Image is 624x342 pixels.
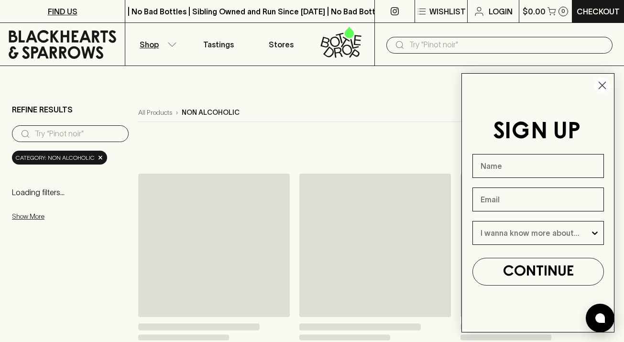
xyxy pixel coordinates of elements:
p: FIND US [48,6,77,17]
p: Checkout [577,6,620,17]
a: All Products [138,108,172,118]
div: FLYOUT Form [452,64,624,342]
a: Stores [250,23,312,66]
p: › [176,108,178,118]
input: Name [472,154,604,178]
p: 0 [561,9,565,14]
p: Refine Results [12,104,73,115]
input: I wanna know more about... [481,221,590,244]
p: Stores [269,39,294,50]
input: Email [472,188,604,211]
p: Loading filters... [12,187,129,198]
a: Tastings [187,23,250,66]
button: Show Options [590,221,600,244]
button: Close dialog [594,77,611,94]
button: Show More [12,207,137,226]
span: Category: non alcoholic [16,153,95,163]
p: non alcoholic [182,108,240,118]
p: Wishlist [429,6,466,17]
button: Shop [125,23,187,66]
p: Shop [140,39,159,50]
p: $0.00 [523,6,546,17]
input: Try "Pinot noir" [409,37,605,53]
img: bubble-icon [595,313,605,323]
span: SIGN UP [493,121,580,143]
p: Login [489,6,513,17]
p: Tastings [203,39,234,50]
button: CONTINUE [472,258,604,286]
input: Try “Pinot noir” [35,126,121,142]
span: × [98,153,103,163]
